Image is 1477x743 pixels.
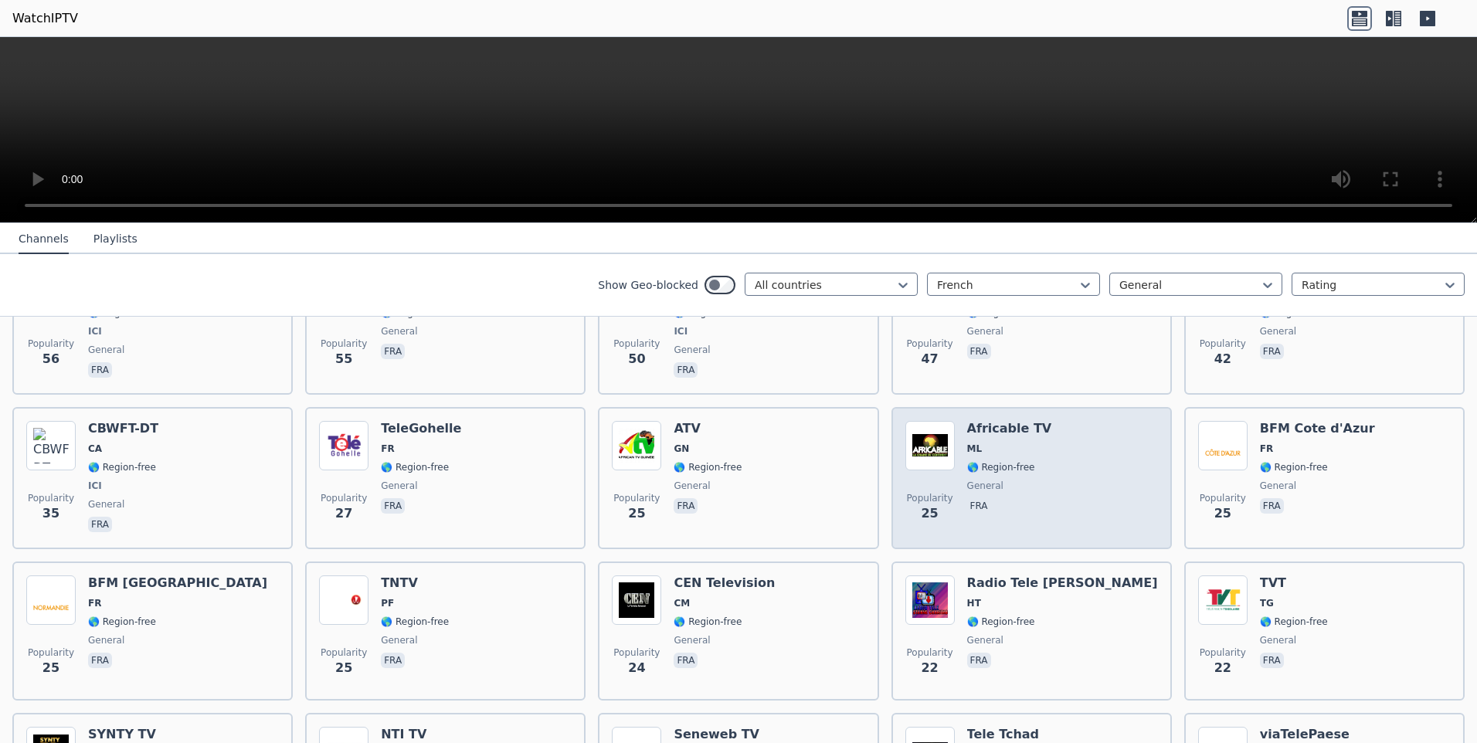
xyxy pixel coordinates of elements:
[598,277,698,293] label: Show Geo-blocked
[613,492,660,504] span: Popularity
[42,504,59,523] span: 35
[613,338,660,350] span: Popularity
[674,461,742,473] span: 🌎 Region-free
[335,350,352,368] span: 55
[88,727,156,742] h6: SYNTY TV
[1260,325,1296,338] span: general
[1260,421,1375,436] h6: BFM Cote d'Azur
[967,443,983,455] span: ML
[88,362,112,378] p: fra
[381,421,461,436] h6: TeleGohelle
[319,575,368,625] img: TNTV
[88,597,101,609] span: FR
[905,421,955,470] img: Africable TV
[907,338,953,350] span: Popularity
[967,575,1158,591] h6: Radio Tele [PERSON_NAME]
[612,421,661,470] img: ATV
[28,492,74,504] span: Popularity
[967,498,991,514] p: fra
[335,504,352,523] span: 27
[967,597,981,609] span: HT
[42,350,59,368] span: 56
[1260,634,1296,646] span: general
[381,634,417,646] span: general
[967,616,1035,628] span: 🌎 Region-free
[1260,597,1274,609] span: TG
[88,517,112,532] p: fra
[381,653,405,668] p: fra
[674,597,690,609] span: CM
[381,575,449,591] h6: TNTV
[1260,575,1328,591] h6: TVT
[674,480,710,492] span: general
[674,616,742,628] span: 🌎 Region-free
[628,350,645,368] span: 50
[88,616,156,628] span: 🌎 Region-free
[674,344,710,356] span: general
[88,344,124,356] span: general
[381,461,449,473] span: 🌎 Region-free
[381,325,417,338] span: general
[28,338,74,350] span: Popularity
[1260,498,1284,514] p: fra
[674,362,698,378] p: fra
[26,575,76,625] img: BFM Normandie
[1200,338,1246,350] span: Popularity
[967,325,1003,338] span: general
[381,480,417,492] span: general
[1260,727,1350,742] h6: viaTelePaese
[1260,653,1284,668] p: fra
[88,461,156,473] span: 🌎 Region-free
[381,597,394,609] span: PF
[967,634,1003,646] span: general
[88,325,102,338] span: ICI
[612,575,661,625] img: CEN Television
[905,575,955,625] img: Radio Tele Stanne Charitab
[1200,646,1246,659] span: Popularity
[674,498,698,514] p: fra
[93,225,138,254] button: Playlists
[42,659,59,677] span: 25
[88,498,124,511] span: general
[921,504,938,523] span: 25
[28,646,74,659] span: Popularity
[321,338,367,350] span: Popularity
[1214,659,1231,677] span: 22
[967,344,991,359] p: fra
[674,575,775,591] h6: CEN Television
[907,646,953,659] span: Popularity
[1260,443,1273,455] span: FR
[674,421,742,436] h6: ATV
[674,727,759,742] h6: Seneweb TV
[921,350,938,368] span: 47
[613,646,660,659] span: Popularity
[88,575,267,591] h6: BFM [GEOGRAPHIC_DATA]
[26,421,76,470] img: CBWFT-DT
[1260,616,1328,628] span: 🌎 Region-free
[88,480,102,492] span: ICI
[1198,575,1248,625] img: TVT
[381,443,394,455] span: FR
[1200,492,1246,504] span: Popularity
[921,659,938,677] span: 22
[1260,461,1328,473] span: 🌎 Region-free
[1260,344,1284,359] p: fra
[321,492,367,504] span: Popularity
[628,504,645,523] span: 25
[967,480,1003,492] span: general
[88,443,102,455] span: CA
[674,634,710,646] span: general
[88,634,124,646] span: general
[1214,504,1231,523] span: 25
[674,325,688,338] span: ICI
[967,727,1039,742] h6: Tele Tchad
[967,421,1052,436] h6: Africable TV
[12,9,78,28] a: WatchIPTV
[674,443,689,455] span: GN
[88,653,112,668] p: fra
[967,653,991,668] p: fra
[381,344,405,359] p: fra
[319,421,368,470] img: TeleGohelle
[381,727,449,742] h6: NTI TV
[1198,421,1248,470] img: BFM Cote d'Azur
